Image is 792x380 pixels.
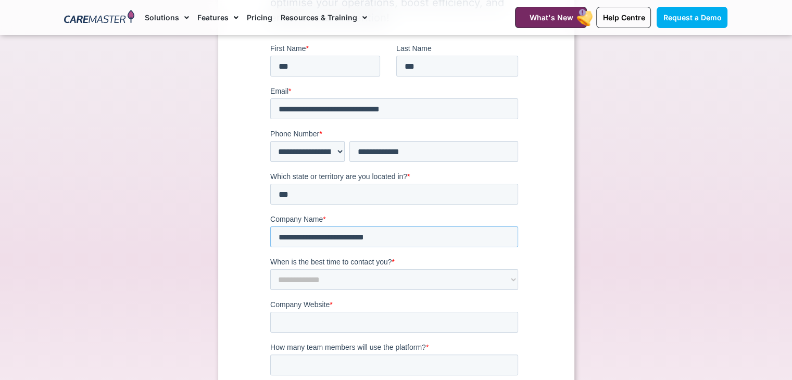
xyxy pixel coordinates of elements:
span: Help Centre [602,13,645,22]
span: Request a Demo [663,13,721,22]
a: Request a Demo [657,7,727,28]
a: What's New [515,7,587,28]
img: CareMaster Logo [64,10,134,26]
a: Help Centre [596,7,651,28]
span: What's New [529,13,573,22]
